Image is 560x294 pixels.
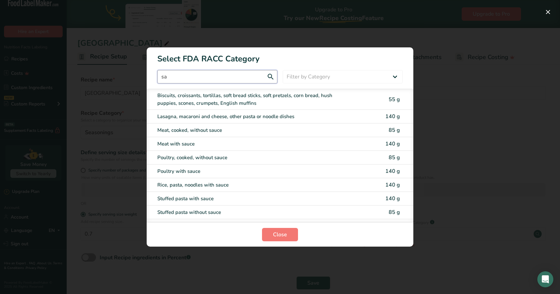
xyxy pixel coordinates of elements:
div: Rice, pasta, noodles with sauce [157,181,347,189]
input: Type here to start searching.. [157,70,277,83]
span: 85 g [389,126,400,134]
span: 85 g [389,209,400,216]
span: 140 g [385,168,400,175]
h1: Select FDA RACC Category [147,47,413,65]
span: 140 g [385,140,400,148]
div: Meat, cooked, without sauce [157,126,347,134]
span: 140 g [385,113,400,120]
div: Stuffed pasta without sauce [157,209,347,216]
div: Biscuits, croissants, tortillas, soft bread sticks, soft pretzels, corn bread, hush puppies, scon... [157,92,347,107]
span: 55 g [389,96,400,103]
div: Salad dressings, mayonnaise, sandwich spreads [157,222,347,230]
div: Stuffed pasta with sauce [157,195,347,203]
span: 140 g [385,181,400,189]
div: Open Intercom Messenger [537,271,553,287]
div: Poultry, cooked, without sauce [157,154,347,162]
span: Close [273,231,287,239]
button: Close [262,228,298,241]
span: 140 g [385,195,400,202]
div: Poultry with sauce [157,168,347,175]
span: 85 g [389,154,400,161]
div: Meat with sauce [157,140,347,148]
div: Lasagna, macaroni and cheese, other pasta or noodle dishes [157,113,347,120]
